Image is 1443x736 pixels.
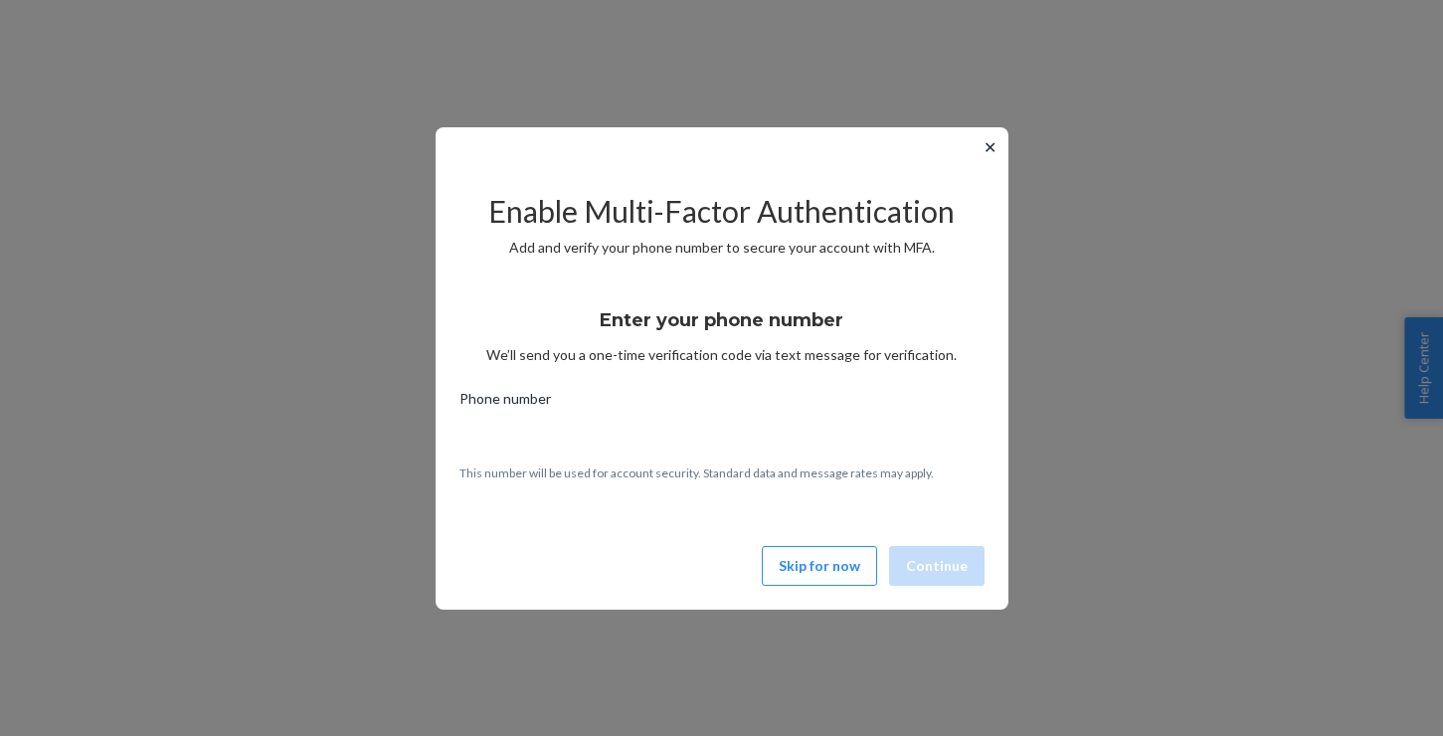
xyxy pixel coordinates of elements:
[459,195,985,228] h2: Enable Multi-Factor Authentication
[459,291,985,365] div: We’ll send you a one-time verification code via text message for verification.
[459,238,985,258] p: Add and verify your phone number to secure your account with MFA.
[459,464,985,481] p: This number will be used for account security. Standard data and message rates may apply.
[459,389,551,417] span: Phone number
[980,135,1000,159] button: ✕
[762,546,877,586] button: Skip for now
[600,307,843,333] h3: Enter your phone number
[889,546,985,586] button: Continue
